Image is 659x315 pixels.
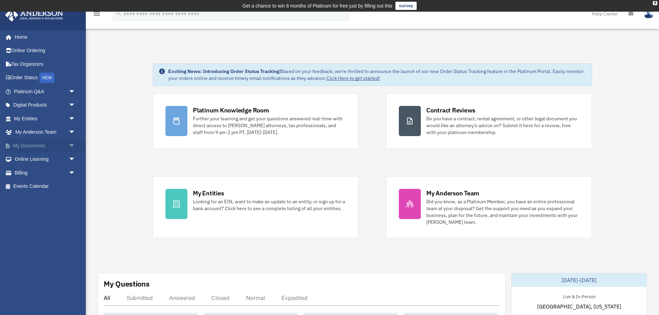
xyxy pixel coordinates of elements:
a: Click Here to get started! [326,75,380,81]
a: Events Calendar [5,180,86,193]
img: User Pic [644,9,654,19]
div: Get a chance to win 6 months of Platinum for free just by filling out this [242,2,392,10]
a: survey [395,2,417,10]
a: Platinum Q&Aarrow_drop_down [5,85,86,98]
img: Anderson Advisors Platinum Portal [3,8,65,22]
div: All [104,294,110,301]
span: arrow_drop_down [69,166,82,180]
div: Do you have a contract, rental agreement, or other legal document you would like an attorney's ad... [426,115,579,136]
a: Platinum Knowledge Room Further your learning and get your questions answered real-time with dire... [153,93,359,149]
span: arrow_drop_down [69,125,82,140]
div: Platinum Knowledge Room [193,106,269,114]
div: Normal [246,294,265,301]
div: Live & In-Person [557,292,601,300]
div: Expedited [281,294,308,301]
div: My Anderson Team [426,189,479,197]
div: Based on your feedback, we're thrilled to announce the launch of our new Order Status Tracking fe... [168,68,586,82]
a: Home [5,30,82,44]
a: Online Learningarrow_drop_down [5,153,86,166]
a: Digital Productsarrow_drop_down [5,98,86,112]
div: Submitted [127,294,153,301]
a: My Documentsarrow_drop_down [5,139,86,153]
i: menu [93,10,101,18]
a: Contract Reviews Do you have a contract, rental agreement, or other legal document you would like... [386,93,592,149]
div: NEW [39,73,55,83]
a: My Entities Looking for an EIN, want to make an update to an entity, or sign up for a bank accoun... [153,176,359,238]
a: Tax Organizers [5,57,86,71]
div: Closed [211,294,230,301]
span: arrow_drop_down [69,139,82,153]
strong: Exciting News: Introducing Order Status Tracking! [168,68,281,74]
a: Billingarrow_drop_down [5,166,86,180]
span: arrow_drop_down [69,98,82,112]
div: Further your learning and get your questions answered real-time with direct access to [PERSON_NAM... [193,115,346,136]
span: arrow_drop_down [69,153,82,167]
span: [GEOGRAPHIC_DATA], [US_STATE] [537,302,621,311]
a: Online Ordering [5,44,86,58]
div: Contract Reviews [426,106,475,114]
div: Did you know, as a Platinum Member, you have an entire professional team at your disposal? Get th... [426,198,579,226]
a: My Anderson Teamarrow_drop_down [5,125,86,139]
div: close [653,1,657,5]
div: My Entities [193,189,224,197]
div: [DATE]-[DATE] [511,273,647,287]
div: Answered [169,294,195,301]
span: arrow_drop_down [69,112,82,126]
span: arrow_drop_down [69,85,82,99]
a: My Anderson Team Did you know, as a Platinum Member, you have an entire professional team at your... [386,176,592,238]
a: Order StatusNEW [5,71,86,85]
a: menu [93,12,101,18]
div: Looking for an EIN, want to make an update to an entity, or sign up for a bank account? Click her... [193,198,346,212]
i: search [115,9,122,17]
div: My Questions [104,279,150,289]
a: My Entitiesarrow_drop_down [5,112,86,125]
